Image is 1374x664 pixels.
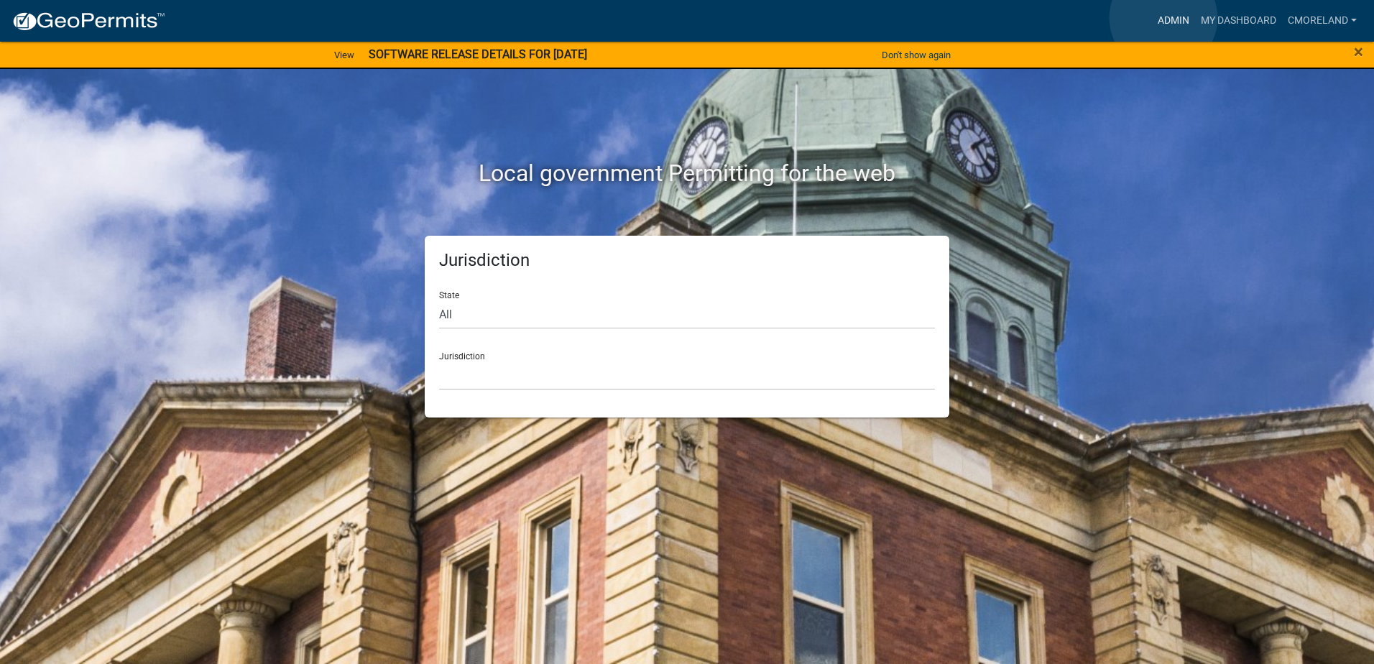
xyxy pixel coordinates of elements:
button: Don't show again [876,43,956,67]
a: My Dashboard [1195,7,1282,34]
a: View [328,43,360,67]
button: Close [1354,43,1363,60]
a: Admin [1152,7,1195,34]
strong: SOFTWARE RELEASE DETAILS FOR [DATE] [369,47,587,61]
span: × [1354,42,1363,62]
a: cmoreland [1282,7,1363,34]
h2: Local government Permitting for the web [288,160,1086,187]
h5: Jurisdiction [439,250,935,271]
